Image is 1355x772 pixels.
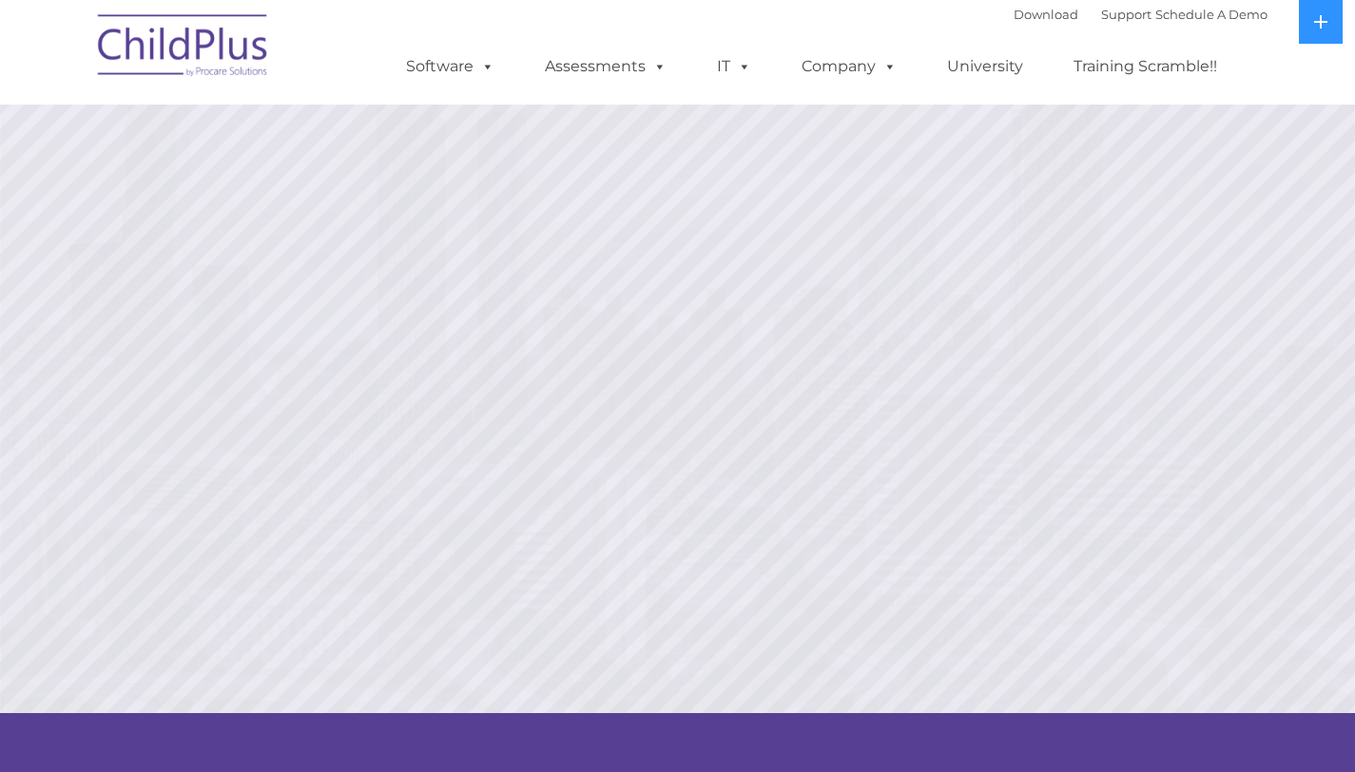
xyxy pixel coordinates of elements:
[920,376,1146,435] a: Learn More
[1014,7,1078,22] a: Download
[1101,7,1152,22] a: Support
[1055,48,1236,86] a: Training Scramble!!
[88,1,279,96] img: ChildPlus by Procare Solutions
[783,48,916,86] a: Company
[387,48,513,86] a: Software
[928,48,1042,86] a: University
[1155,7,1268,22] a: Schedule A Demo
[1014,7,1268,22] font: |
[526,48,686,86] a: Assessments
[698,48,770,86] a: IT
